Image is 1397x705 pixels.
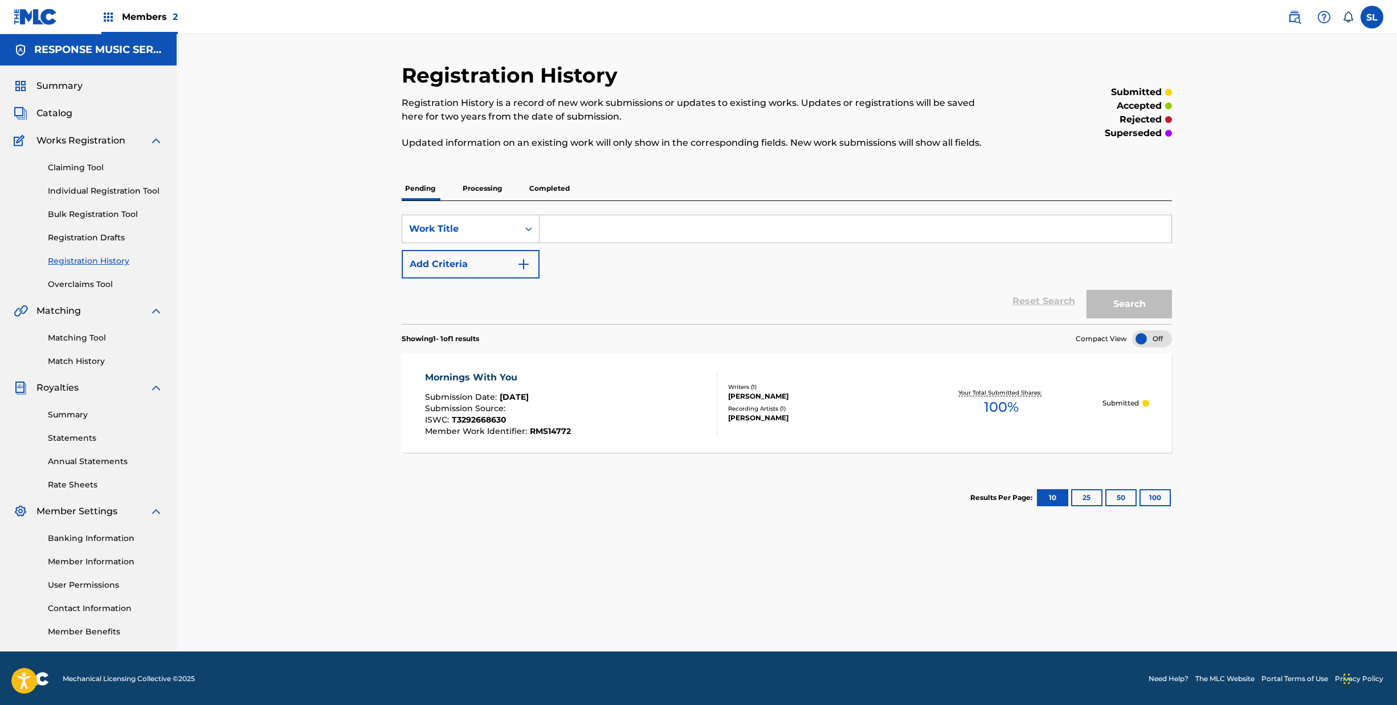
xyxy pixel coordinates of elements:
[402,96,995,124] p: Registration History is a record of new work submissions or updates to existing works. Updates or...
[48,208,163,220] a: Bulk Registration Tool
[1105,489,1137,506] button: 50
[36,79,83,93] span: Summary
[425,426,530,436] span: Member Work Identifier :
[1139,489,1171,506] button: 100
[409,222,512,236] div: Work Title
[728,391,900,401] div: [PERSON_NAME]
[48,626,163,638] a: Member Benefits
[48,579,163,591] a: User Permissions
[728,404,900,413] div: Recording Artists ( 1 )
[14,134,28,147] img: Works Registration
[728,383,900,391] div: Writers ( 1 )
[48,355,163,367] a: Match History
[48,255,163,267] a: Registration History
[402,353,1172,453] a: Mornings With YouSubmission Date:[DATE]Submission Source:ISWC:T3292668630Member Work Identifier:R...
[1317,10,1331,24] img: help
[425,392,500,402] span: Submission Date :
[48,479,163,491] a: Rate Sheets
[14,672,49,686] img: logo
[122,10,178,23] span: Members
[402,63,623,88] h2: Registration History
[14,9,58,25] img: MLC Logo
[63,674,195,684] span: Mechanical Licensing Collective © 2025
[425,371,571,384] div: Mornings With You
[1037,489,1068,506] button: 10
[14,381,27,395] img: Royalties
[402,177,439,200] p: Pending
[36,381,79,395] span: Royalties
[14,79,27,93] img: Summary
[958,388,1044,397] p: Your Total Submitted Shares:
[984,397,1019,417] span: 100 %
[1340,650,1397,705] div: Chatt-widget
[1361,6,1383,28] div: User Menu
[1149,674,1188,684] a: Need Help?
[36,134,125,147] span: Works Registration
[48,332,163,344] a: Matching Tool
[101,10,115,24] img: Top Rightsholders
[173,11,178,22] span: 2
[149,505,163,518] img: expand
[1071,489,1102,506] button: 25
[48,556,163,568] a: Member Information
[36,505,117,518] span: Member Settings
[48,185,163,197] a: Individual Registration Tool
[1313,6,1335,28] div: Help
[500,392,529,402] span: [DATE]
[34,43,163,56] h5: RESPONSE MUSIC SERVICES
[459,177,505,200] p: Processing
[1120,113,1162,126] p: rejected
[1335,674,1383,684] a: Privacy Policy
[1283,6,1306,28] a: Public Search
[402,136,995,150] p: Updated information on an existing work will only show in the corresponding fields. New work subm...
[1117,99,1162,113] p: accepted
[1105,126,1162,140] p: superseded
[14,43,27,57] img: Accounts
[1340,650,1397,705] iframe: Chat Widget
[402,334,479,344] p: Showing 1 - 1 of 1 results
[14,79,83,93] a: SummarySummary
[1288,10,1301,24] img: search
[530,426,571,436] span: RMS14772
[970,493,1035,503] p: Results Per Page:
[728,413,900,423] div: [PERSON_NAME]
[48,532,163,544] a: Banking Information
[48,162,163,174] a: Claiming Tool
[36,106,72,120] span: Catalog
[149,381,163,395] img: expand
[1343,662,1350,696] div: Dra
[1111,85,1162,99] p: submitted
[36,304,81,318] span: Matching
[452,415,506,425] span: T3292668630
[48,409,163,421] a: Summary
[14,505,27,518] img: Member Settings
[48,278,163,290] a: Overclaims Tool
[517,257,530,271] img: 9d2ae6d4665cec9f34b9.svg
[48,456,163,468] a: Annual Statements
[1342,11,1354,23] div: Notifications
[1076,334,1127,344] span: Compact View
[425,403,508,413] span: Submission Source :
[48,602,163,614] a: Contact Information
[402,250,540,278] button: Add Criteria
[48,432,163,444] a: Statements
[14,106,72,120] a: CatalogCatalog
[402,215,1172,324] form: Search Form
[1102,398,1139,408] p: Submitted
[149,304,163,318] img: expand
[1261,674,1328,684] a: Portal Terms of Use
[14,106,27,120] img: Catalog
[425,415,452,425] span: ISWC :
[149,134,163,147] img: expand
[48,232,163,244] a: Registration Drafts
[1195,674,1255,684] a: The MLC Website
[526,177,573,200] p: Completed
[14,304,28,318] img: Matching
